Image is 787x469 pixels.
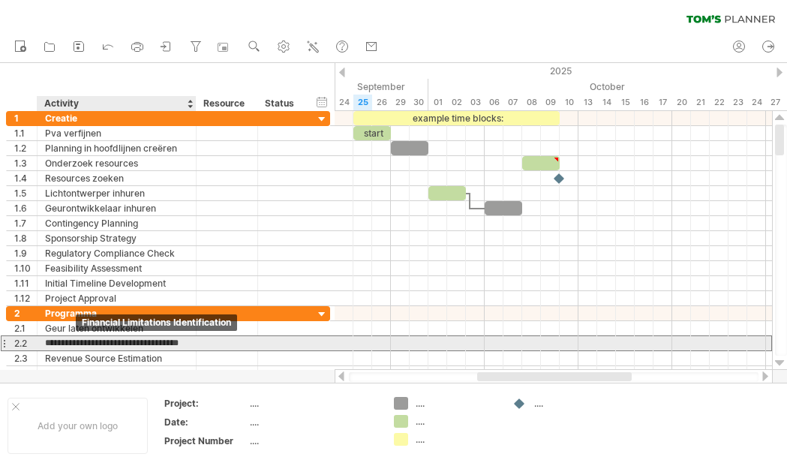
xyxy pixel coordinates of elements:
div: Feasibility Assessment [45,261,188,275]
div: Resources zoeken [45,171,188,185]
div: Monday, 20 October 2025 [672,95,691,110]
div: Friday, 17 October 2025 [653,95,672,110]
div: Thursday, 23 October 2025 [728,95,747,110]
div: Thursday, 2 October 2025 [447,95,466,110]
div: Wednesday, 8 October 2025 [522,95,541,110]
div: Tuesday, 14 October 2025 [597,95,616,110]
div: Activity [44,96,188,111]
div: .... [416,433,497,446]
div: .... [416,415,497,428]
div: 2.2 [14,336,37,350]
div: 1.12 [14,291,37,305]
div: Geur laten ontwikkelen [45,321,188,335]
div: 2.3 [14,351,37,365]
div: Add your own logo [8,398,148,454]
div: Resource [203,96,249,111]
div: 2.4 [14,366,37,380]
div: Thursday, 25 September 2025 [353,95,372,110]
div: .... [250,397,376,410]
div: Thursday, 16 October 2025 [635,95,653,110]
div: .... [416,397,497,410]
div: Cost Forecasting [45,366,188,380]
div: start [353,126,391,140]
div: Friday, 26 September 2025 [372,95,391,110]
div: Project: [164,397,247,410]
div: Wednesday, 22 October 2025 [710,95,728,110]
div: Tuesday, 30 September 2025 [410,95,428,110]
div: Programma [45,306,188,320]
div: Wednesday, 1 October 2025 [428,95,447,110]
div: 1.11 [14,276,37,290]
div: Revenue Source Estimation [45,351,188,365]
div: Creatie [45,111,188,125]
div: 1 [14,111,37,125]
div: .... [250,416,376,428]
div: 1.1 [14,126,37,140]
div: 2.1 [14,321,37,335]
div: 1.5 [14,186,37,200]
div: .... [250,434,376,447]
div: Monday, 13 October 2025 [578,95,597,110]
div: Friday, 10 October 2025 [560,95,578,110]
div: Sponsorship Strategy [45,231,188,245]
div: Project Approval [45,291,188,305]
div: Wednesday, 24 September 2025 [335,95,353,110]
div: Financial Limitations Identification [76,314,237,331]
div: 1.3 [14,156,37,170]
div: Initial Timeline Development [45,276,188,290]
div: Planning in hoofdlijnen creëren [45,141,188,155]
div: 1.7 [14,216,37,230]
div: Tuesday, 21 October 2025 [691,95,710,110]
div: 1.10 [14,261,37,275]
div: Friday, 3 October 2025 [466,95,485,110]
div: Monday, 29 September 2025 [391,95,410,110]
div: 1.6 [14,201,37,215]
div: 1.8 [14,231,37,245]
div: Status [265,96,298,111]
div: Lichtontwerper inhuren [45,186,188,200]
div: 1.9 [14,246,37,260]
div: 2 [14,306,37,320]
div: Monday, 27 October 2025 [766,95,785,110]
div: Thursday, 9 October 2025 [541,95,560,110]
div: Date: [164,416,247,428]
div: Wednesday, 15 October 2025 [616,95,635,110]
div: Contingency Planning [45,216,188,230]
div: 1.2 [14,141,37,155]
div: 1.4 [14,171,37,185]
div: Regulatory Compliance Check [45,246,188,260]
div: example time blocks: [353,111,560,125]
div: Pva verfijnen [45,126,188,140]
div: Onderzoek resources [45,156,188,170]
div: Monday, 6 October 2025 [485,95,503,110]
div: Friday, 24 October 2025 [747,95,766,110]
div: Project Number [164,434,247,447]
div: .... [534,397,616,410]
div: Tuesday, 7 October 2025 [503,95,522,110]
div: Geurontwikkelaar inhuren [45,201,188,215]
